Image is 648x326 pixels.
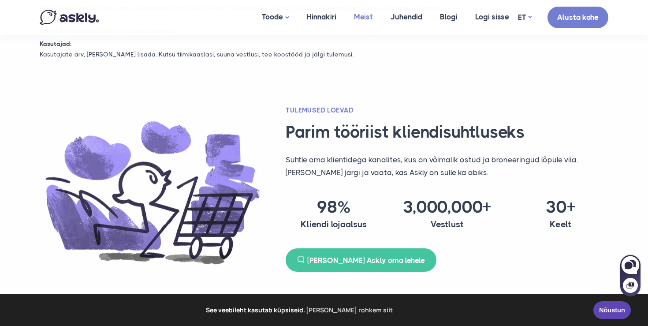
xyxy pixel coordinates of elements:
[547,7,608,28] a: Alusta kohe
[40,110,264,268] img: Askly bird
[399,218,495,231] h4: Vestlust
[518,11,532,24] a: ET
[619,253,641,297] iframe: Askly chat
[399,197,495,218] h3: 3,000,000+
[593,301,631,319] a: Nõustun
[286,197,381,218] h3: 98%
[286,106,608,115] h2: TULEMUSED LOEVAD
[286,154,608,179] p: Suhtle oma klientidega kanalites, kus on võimalik ostud ja broneeringud lõpule viia. [PERSON_NAME...
[286,122,608,143] h3: Parim tööriist kliendisuhtluseks
[286,218,381,231] h4: Kliendi lojaalsus
[33,49,615,60] p: Kasutajate arv, [PERSON_NAME] lisada. Kutsu tiimikaaslasi, suuna vestlusi, tee koostööd ja jälgi ...
[13,304,587,317] span: See veebileht kasutab küpsiseid.
[40,40,71,47] strong: Kasutajad:
[513,218,608,231] h4: Keelt
[40,10,99,25] img: Askly
[305,304,395,317] a: learn more about cookies
[286,248,436,272] a: [PERSON_NAME] Askly oma lehele
[513,197,608,218] h3: 30+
